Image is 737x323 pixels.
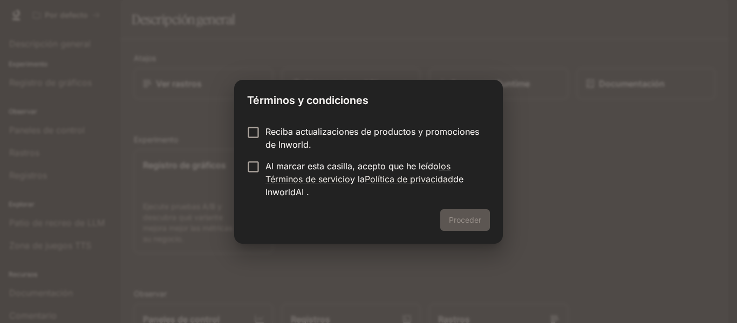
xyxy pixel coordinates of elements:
font: Reciba actualizaciones de productos y promociones de Inworld. [265,126,479,150]
a: Política de privacidad [365,174,453,184]
font: Términos y condiciones [247,94,368,107]
font: Al marcar esta casilla, acepto que he leído [265,161,439,171]
font: y la [350,174,365,184]
a: los Términos de servicio [265,161,451,184]
font: de InworldAI . [265,174,463,197]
